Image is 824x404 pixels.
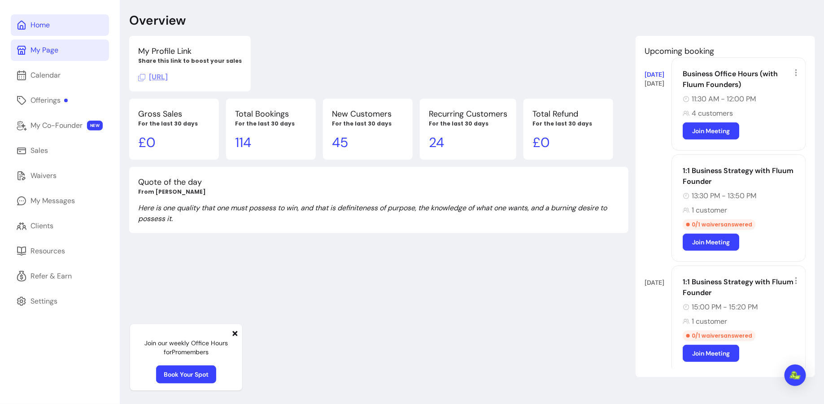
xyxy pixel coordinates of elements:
[683,345,739,362] a: Join Meeting
[31,296,57,307] div: Settings
[31,246,65,256] div: Resources
[683,122,739,139] a: Join Meeting
[138,176,619,188] p: Quote of the day
[683,330,756,341] div: 0 / 1 waivers answered
[11,291,109,312] a: Settings
[645,278,671,287] div: [DATE]
[332,135,404,151] p: 45
[645,70,671,79] div: [DATE]
[31,271,72,282] div: Refer & Earn
[785,365,806,386] div: Open Intercom Messenger
[138,108,210,120] p: Gross Sales
[138,135,210,151] p: £ 0
[138,57,242,65] p: Share this link to boost your sales
[11,14,109,36] a: Home
[429,120,507,127] p: For the last 30 days
[138,188,619,195] p: From [PERSON_NAME]
[683,277,800,298] div: 1:1 Business Strategy with Fluum Founder
[11,90,109,111] a: Offerings
[138,203,619,224] p: Here is one quality that one must possess to win, and that is definiteness of purpose, the knowle...
[31,45,58,56] div: My Page
[235,135,307,151] p: 114
[11,39,109,61] a: My Page
[138,72,168,82] span: Click to copy
[137,339,235,356] p: Join our weekly Office Hours for Pro members
[31,221,53,231] div: Clients
[11,265,109,287] a: Refer & Earn
[31,120,83,131] div: My Co-Founder
[683,191,800,201] div: 13:30 PM - 13:50 PM
[683,165,800,187] div: 1:1 Business Strategy with Fluum Founder
[235,120,307,127] p: For the last 30 days
[429,135,507,151] p: 24
[645,45,806,57] p: Upcoming booking
[129,13,186,29] p: Overview
[683,302,800,313] div: 15:00 PM - 15:20 PM
[31,170,57,181] div: Waivers
[11,140,109,161] a: Sales
[645,79,671,88] div: [DATE]
[235,108,307,120] p: Total Bookings
[11,240,109,262] a: Resources
[31,20,50,30] div: Home
[11,215,109,237] a: Clients
[683,108,800,119] div: 4 customers
[332,108,404,120] p: New Customers
[11,190,109,212] a: My Messages
[156,365,216,383] a: Book Your Spot
[138,120,210,127] p: For the last 30 days
[683,316,800,327] div: 1 customer
[31,95,68,106] div: Offerings
[683,94,800,104] div: 11:30 AM - 12:00 PM
[31,70,61,81] div: Calendar
[11,115,109,136] a: My Co-Founder NEW
[11,165,109,187] a: Waivers
[429,108,507,120] p: Recurring Customers
[683,69,800,90] div: Business Office Hours (with Fluum Founders)
[683,219,756,230] div: 0 / 1 waivers answered
[532,120,604,127] p: For the last 30 days
[87,121,103,130] span: NEW
[532,108,604,120] p: Total Refund
[11,65,109,86] a: Calendar
[683,205,800,216] div: 1 customer
[683,234,739,251] a: Join Meeting
[31,145,48,156] div: Sales
[138,45,242,57] p: My Profile Link
[532,135,604,151] p: £ 0
[332,120,404,127] p: For the last 30 days
[31,195,75,206] div: My Messages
